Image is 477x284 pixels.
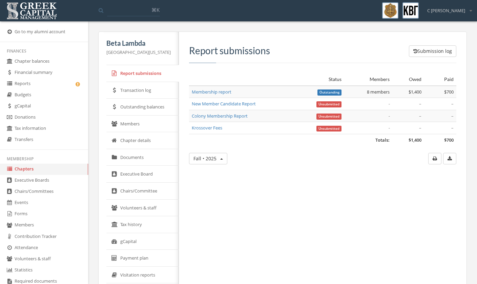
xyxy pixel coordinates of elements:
th: Status [304,73,344,86]
a: Membership report [192,89,231,95]
em: - [388,113,390,119]
th: Members [344,73,392,86]
button: Submission log [409,45,456,57]
span: – [451,101,454,107]
span: ⌘K [151,6,160,13]
td: Totals: [189,134,392,146]
span: $700 [444,137,454,143]
a: Unsubmitted [316,113,341,119]
a: Visitation reports [106,267,179,284]
th: Paid [424,73,456,86]
a: Outstanding [317,89,341,95]
div: C [PERSON_NAME] [423,2,472,14]
span: – [419,113,421,119]
a: Chairs/Committee [106,183,179,200]
a: Executive Board [106,166,179,183]
span: Unsubmitted [316,114,341,120]
a: gCapital [106,233,179,250]
em: - [388,101,390,107]
a: Payment plan [106,250,179,267]
a: Transaction log [106,82,179,99]
a: Chapter details [106,132,179,149]
p: [GEOGRAPHIC_DATA][US_STATE] [106,48,171,56]
span: Fall • 2025 [193,155,216,162]
a: Outstanding balances [106,99,179,116]
em: - [388,125,390,131]
span: C [PERSON_NAME] [427,7,465,14]
span: $1,400 [409,89,421,95]
a: Report submissions [106,65,179,82]
span: Unsubmitted [316,126,341,132]
a: Colony Membership Report [192,113,248,119]
button: Fall • 2025 [189,153,227,164]
a: Unsubmitted [316,125,341,131]
th: Owed [392,73,424,86]
a: Krossover Fees [192,125,222,131]
span: – [419,101,421,107]
a: Tax history [106,216,179,233]
span: – [451,125,454,131]
span: – [419,125,421,131]
a: Documents [106,149,179,166]
a: New Member Candidate Report [192,101,256,107]
span: $700 [444,89,454,95]
span: $1,400 [409,137,421,143]
span: 8 members [367,89,390,95]
a: Unsubmitted [316,101,341,107]
span: – [451,113,454,119]
a: Volunteers & staff [106,200,179,217]
a: Members [106,116,179,133]
h5: Beta Lambda [106,39,171,47]
h3: Report submissions [189,45,456,56]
